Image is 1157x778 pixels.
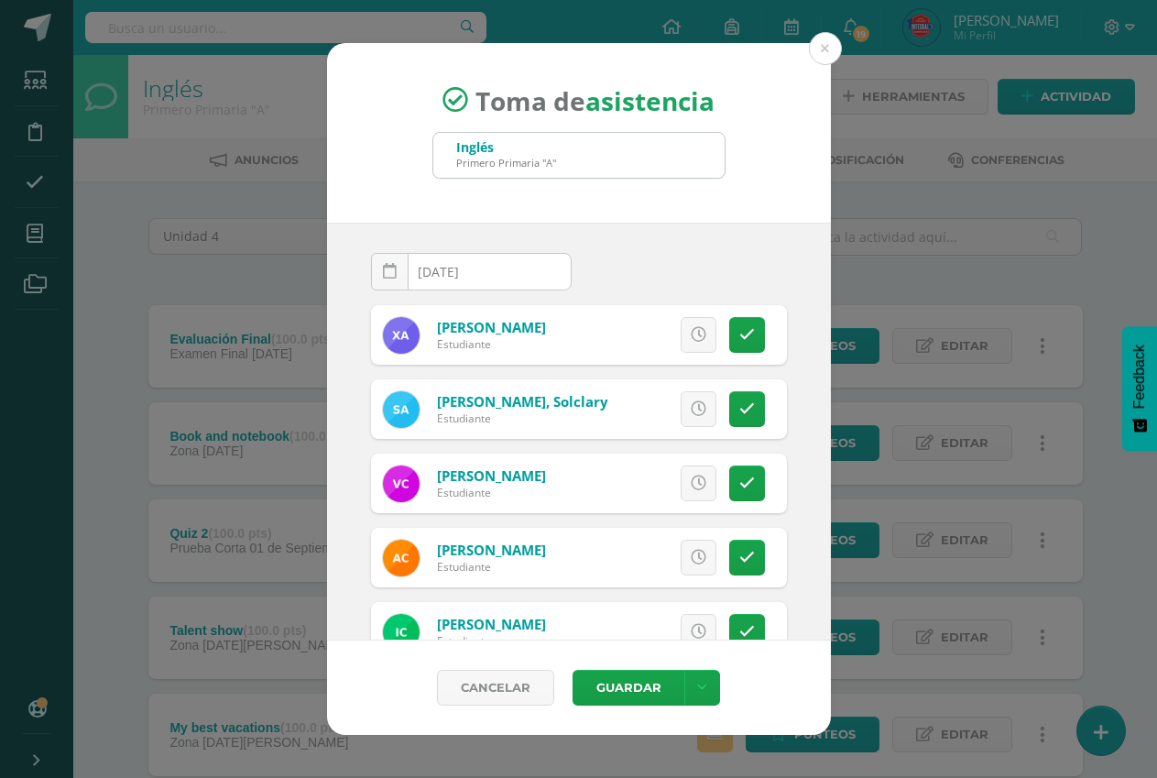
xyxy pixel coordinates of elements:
[383,614,420,651] img: 456138d20faeff491b82e6b967169e70.png
[573,670,684,706] button: Guardar
[437,670,554,706] a: Cancelar
[433,133,725,178] input: Busca un grado o sección aquí...
[383,317,420,354] img: 4e03481a9bc5d23269554c350f93dc02.png
[383,540,420,576] img: abc028ed6eed49b97b1c5c234ec72a6c.png
[585,82,715,117] strong: asistencia
[437,392,608,411] a: [PERSON_NAME], Solclary
[437,466,546,485] a: [PERSON_NAME]
[1131,345,1148,409] span: Feedback
[437,411,608,426] div: Estudiante
[437,633,546,649] div: Estudiante
[437,615,546,633] a: [PERSON_NAME]
[456,138,556,156] div: Inglés
[475,82,715,117] span: Toma de
[437,541,546,559] a: [PERSON_NAME]
[437,336,546,352] div: Estudiante
[437,318,546,336] a: [PERSON_NAME]
[383,391,420,428] img: 61b804cb5b33af1234d0cf2bd1c23871.png
[456,156,556,170] div: Primero Primaria "A"
[1122,326,1157,451] button: Feedback - Mostrar encuesta
[372,254,571,290] input: Fecha de Inasistencia
[437,559,546,575] div: Estudiante
[383,466,420,502] img: 00b6171c024bb4015540310eaf555172.png
[437,485,546,500] div: Estudiante
[809,32,842,65] button: Close (Esc)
